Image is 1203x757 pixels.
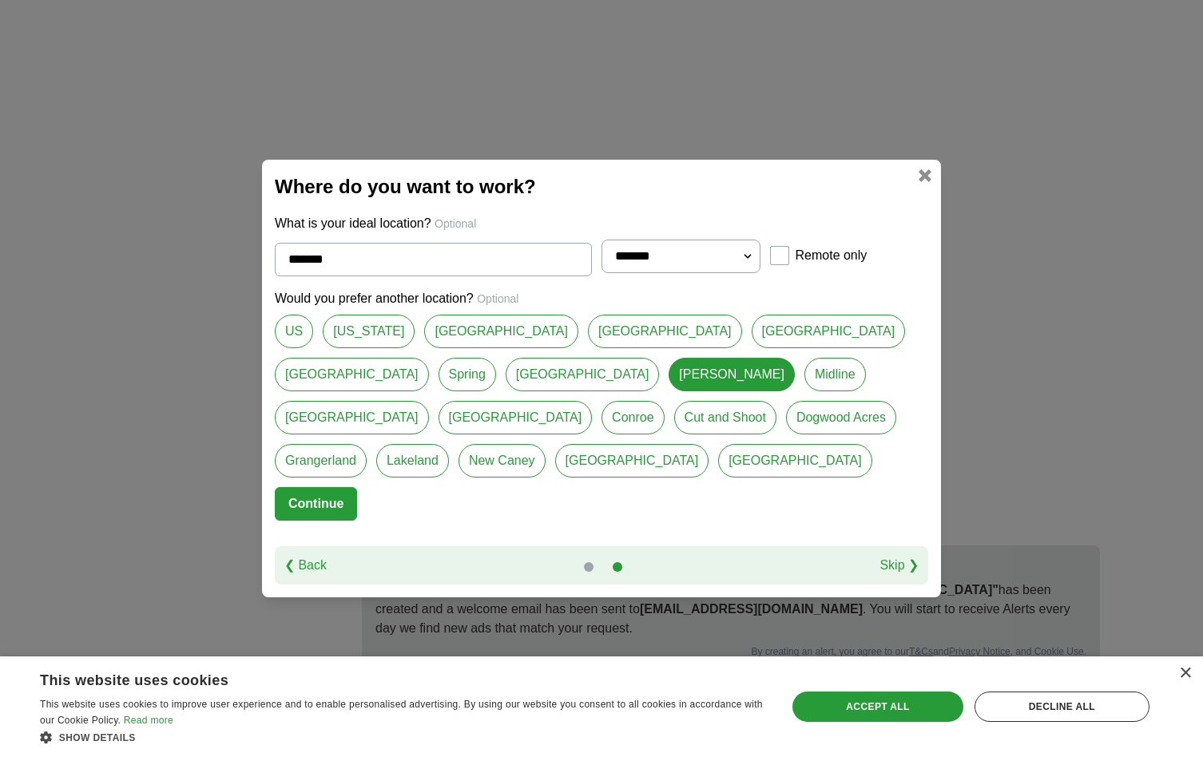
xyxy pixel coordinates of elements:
[588,315,742,348] a: [GEOGRAPHIC_DATA]
[275,214,928,233] p: What is your ideal location?
[752,315,906,348] a: [GEOGRAPHIC_DATA]
[786,401,896,434] a: Dogwood Acres
[435,217,476,230] span: Optional
[555,444,709,478] a: [GEOGRAPHIC_DATA]
[601,401,664,434] a: Conroe
[275,444,367,478] a: Grangerland
[669,358,795,391] a: [PERSON_NAME]
[59,732,136,743] span: Show details
[40,699,763,726] span: This website uses cookies to improve user experience and to enable personalised advertising. By u...
[275,358,429,391] a: [GEOGRAPHIC_DATA]
[275,289,928,308] p: Would you prefer another location?
[439,401,593,434] a: [GEOGRAPHIC_DATA]
[284,556,327,575] a: ❮ Back
[275,487,357,521] button: Continue
[1179,668,1191,680] div: Close
[975,692,1149,722] div: Decline all
[804,358,866,391] a: Midline
[275,401,429,434] a: [GEOGRAPHIC_DATA]
[424,315,578,348] a: [GEOGRAPHIC_DATA]
[40,666,725,690] div: This website uses cookies
[477,292,518,305] span: Optional
[376,444,449,478] a: Lakeland
[674,401,776,434] a: Cut and Shoot
[459,444,546,478] a: New Caney
[275,315,313,348] a: US
[439,358,496,391] a: Spring
[506,358,660,391] a: [GEOGRAPHIC_DATA]
[40,729,764,745] div: Show details
[718,444,872,478] a: [GEOGRAPHIC_DATA]
[124,715,173,726] a: Read more, opens a new window
[792,692,963,722] div: Accept all
[796,246,868,265] label: Remote only
[879,556,919,575] a: Skip ❯
[275,172,928,201] h2: Where do you want to work?
[323,315,415,348] a: [US_STATE]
